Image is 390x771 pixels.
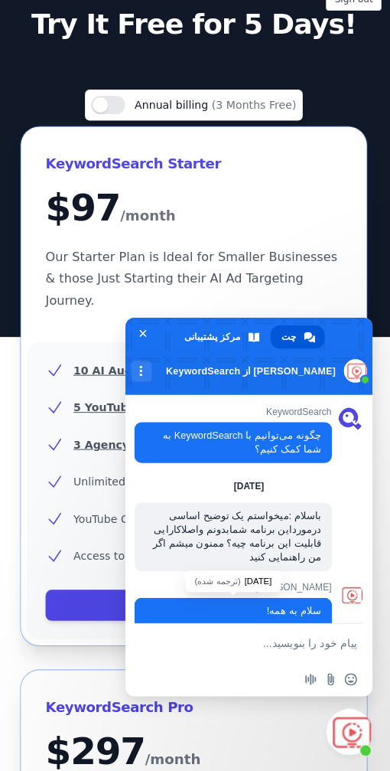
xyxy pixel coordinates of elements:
span: چگونه می‌توانیم با KeywordSearch به شما کمک کنیم؟ [164,433,321,458]
u: 10 AI Audience Searches per Month [76,368,291,381]
u: 5 YouTube Ad Scripts per Month [76,405,269,417]
u: 3 Agency Reports per Month [76,442,248,454]
span: (3 Months Free) [213,106,297,118]
div: کانال های بیشتر [132,365,153,386]
span: Annual billing [136,106,213,118]
div: مرکز پشتیبانی [174,330,268,353]
span: اضافه کردن ایموجی [344,675,356,687]
span: Unlimited YouTube Keyword Research [76,479,276,491]
span: چت [281,330,296,353]
span: مرکز پشتیبانی [185,330,240,353]
span: باسلام :میخواستم یک توضیح اساسی درمورداین برنامه شمابدونم واصلاکارایی قابلیت این برنامه چیه؟ ممنو... [154,513,321,565]
span: [PERSON_NAME] [136,584,332,595]
div: چت رو ببند [326,710,372,756]
a: Start Your Free Trial! [48,592,342,622]
span: Our Starter Plan is Ideal for Smaller Businesses & those Just Starting their AI Ad Targeting Jour... [48,255,337,312]
span: Access to KeywordSearch Ads Academy [76,552,288,564]
span: ضبط پیام صوتی [304,675,317,687]
textarea: پیام خود را بنویسید... [176,639,356,652]
div: [DATE] [234,485,264,495]
div: چت [271,330,324,353]
p: Try It Free for 5 Days! [18,17,372,47]
span: چت رو ببند [136,330,152,346]
span: ارسال فایل [324,675,336,687]
span: KeywordSearch [136,410,332,421]
div: $ 97 [48,194,342,234]
span: YouTube Channel & Video Search [76,515,252,528]
span: /month [122,209,177,234]
h3: KeywordSearch Pro [48,696,342,720]
h3: KeywordSearch Starter [48,158,342,182]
